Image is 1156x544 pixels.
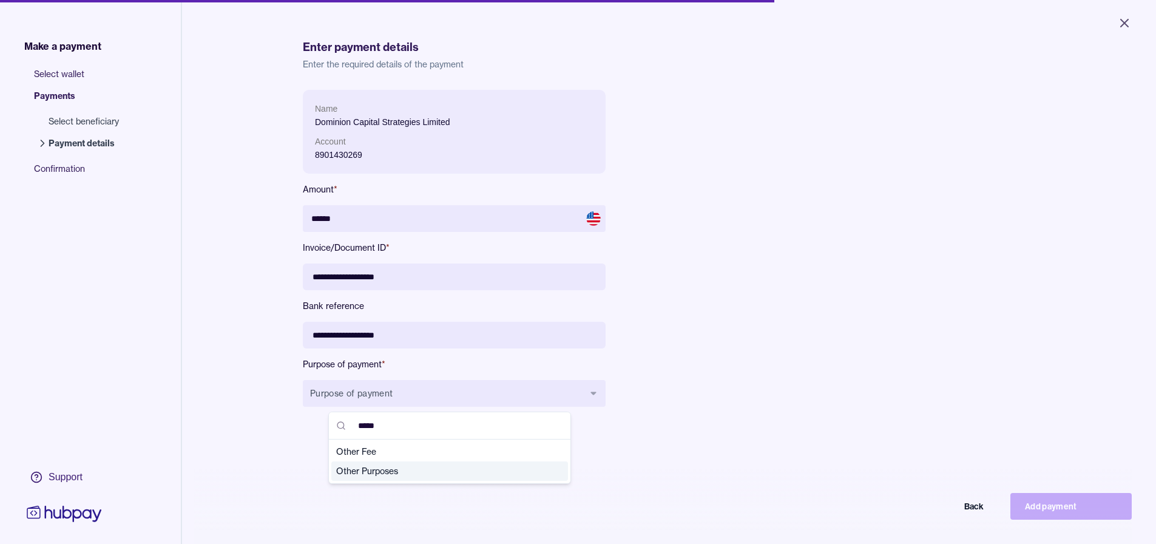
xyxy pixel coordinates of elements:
[303,242,606,254] label: Invoice/Document ID
[34,90,131,112] span: Payments
[315,115,593,129] p: Dominion Capital Strategies Limited
[303,358,606,370] label: Purpose of payment
[303,300,606,312] label: Bank reference
[336,465,549,477] span: Other Purposes
[1103,10,1146,36] button: Close
[315,102,593,115] p: Name
[49,471,83,484] div: Support
[877,493,998,520] button: Back
[49,115,119,127] span: Select beneficiary
[315,135,593,148] p: Account
[303,58,1035,70] p: Enter the required details of the payment
[336,446,549,458] span: Other Fee
[34,68,131,90] span: Select wallet
[303,380,606,407] button: Purpose of payment
[24,39,101,53] span: Make a payment
[315,148,593,161] p: 8901430269
[49,137,119,149] span: Payment details
[303,183,606,195] label: Amount
[24,464,104,490] a: Support
[34,163,131,185] span: Confirmation
[303,39,1035,56] h1: Enter payment details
